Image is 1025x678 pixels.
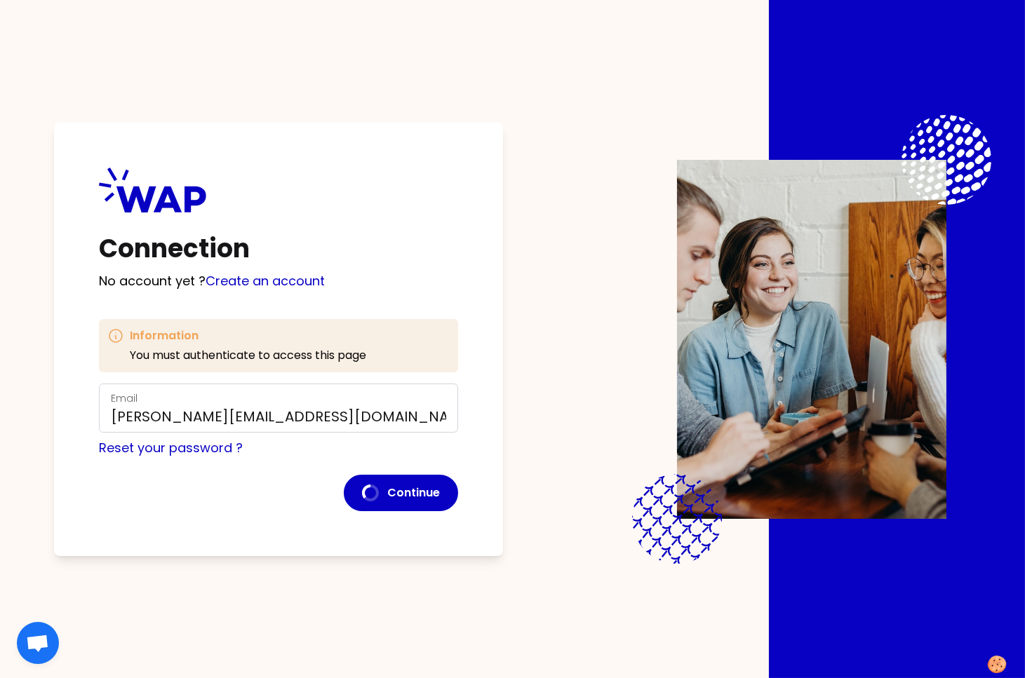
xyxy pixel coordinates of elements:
[99,235,458,263] h1: Connection
[99,271,458,291] p: No account yet ?
[344,475,458,511] button: Continue
[99,439,243,456] a: Reset your password ?
[677,160,946,519] img: Description
[130,327,366,344] h3: Information
[206,272,325,290] a: Create an account
[111,391,138,405] label: Email
[130,347,366,364] p: You must authenticate to access this page
[17,622,59,664] div: Ouvrir le chat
